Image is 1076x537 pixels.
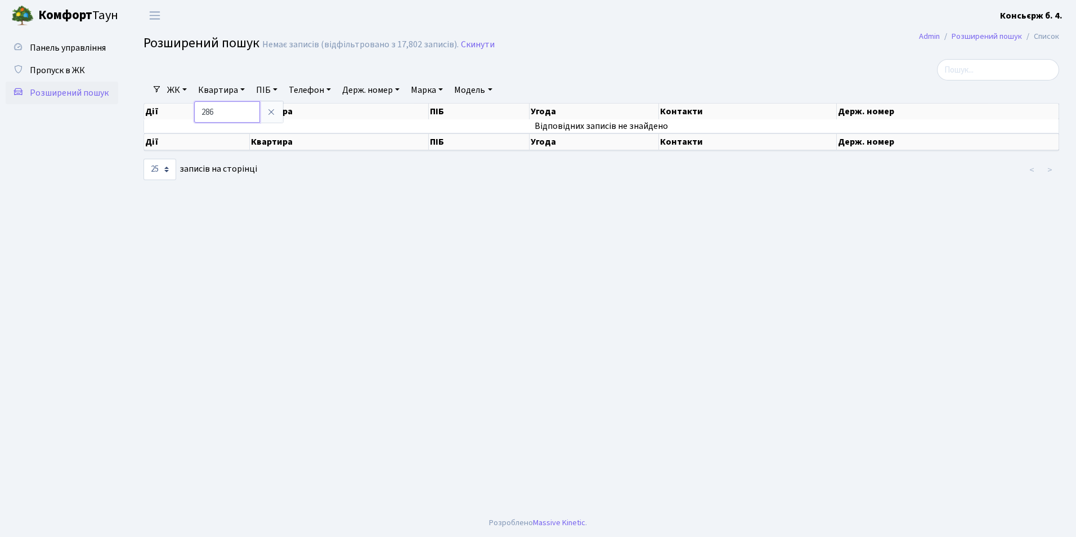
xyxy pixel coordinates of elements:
[837,133,1059,150] th: Держ. номер
[252,80,282,100] a: ПІБ
[141,6,169,25] button: Переключити навігацію
[450,80,496,100] a: Модель
[163,80,191,100] a: ЖК
[1000,9,1062,23] a: Консьєрж б. 4.
[284,80,335,100] a: Телефон
[1000,10,1062,22] b: Консьєрж б. 4.
[429,104,530,119] th: ПІБ
[837,104,1059,119] th: Держ. номер
[429,133,530,150] th: ПІБ
[6,59,118,82] a: Пропуск в ЖК
[919,30,940,42] a: Admin
[144,33,259,53] span: Розширений пошук
[144,159,176,180] select: записів на сторінці
[952,30,1022,42] a: Розширений пошук
[144,119,1059,133] td: Відповідних записів не знайдено
[11,5,34,27] img: logo.png
[250,104,429,119] th: Квартира
[6,37,118,59] a: Панель управління
[533,517,585,529] a: Massive Kinetic
[937,59,1059,80] input: Пошук...
[262,39,459,50] div: Немає записів (відфільтровано з 17,802 записів).
[1022,30,1059,43] li: Список
[6,82,118,104] a: Розширений пошук
[30,87,109,99] span: Розширений пошук
[144,159,257,180] label: записів на сторінці
[250,133,429,150] th: Квартира
[144,133,250,150] th: Дії
[530,104,659,119] th: Угода
[30,64,85,77] span: Пропуск в ЖК
[338,80,404,100] a: Держ. номер
[489,517,587,529] div: Розроблено .
[194,80,249,100] a: Квартира
[902,25,1076,48] nav: breadcrumb
[461,39,495,50] a: Скинути
[38,6,92,24] b: Комфорт
[38,6,118,25] span: Таун
[530,133,659,150] th: Угода
[30,42,106,54] span: Панель управління
[406,80,447,100] a: Марка
[659,133,837,150] th: Контакти
[144,104,250,119] th: Дії
[659,104,837,119] th: Контакти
